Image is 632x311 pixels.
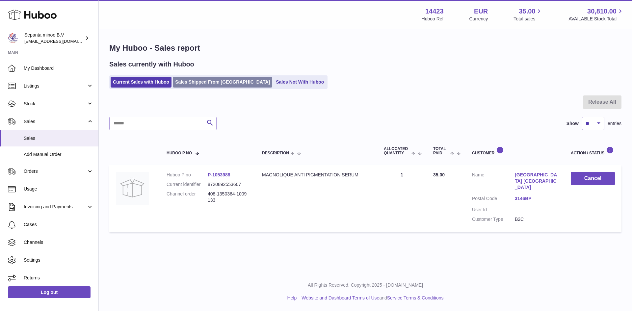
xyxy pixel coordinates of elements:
span: ALLOCATED Quantity [384,147,410,155]
span: Settings [24,257,93,263]
a: Current Sales with Huboo [111,77,171,88]
a: P-1053988 [208,172,230,177]
span: 35.00 [433,172,445,177]
a: Sales Not With Huboo [274,77,326,88]
a: Help [287,295,297,300]
a: 3146BP [515,195,558,202]
a: 30,810.00 AVAILABLE Stock Total [568,7,624,22]
span: Huboo P no [167,151,192,155]
span: Stock [24,101,87,107]
span: Total paid [433,147,449,155]
span: Cases [24,221,93,228]
a: Website and Dashboard Terms of Use [302,295,379,300]
a: [GEOGRAPHIC_DATA] [GEOGRAPHIC_DATA] [515,172,558,191]
span: My Dashboard [24,65,93,71]
dt: Postal Code [472,195,515,203]
dt: Current identifier [167,181,208,188]
span: Sales [24,135,93,142]
div: Action / Status [571,146,615,155]
li: and [299,295,443,301]
dt: Customer Type [472,216,515,222]
span: AVAILABLE Stock Total [568,16,624,22]
a: 35.00 Total sales [513,7,543,22]
a: Sales Shipped From [GEOGRAPHIC_DATA] [173,77,272,88]
dt: Huboo P no [167,172,208,178]
strong: EUR [474,7,488,16]
dt: User Id [472,207,515,213]
label: Show [566,120,579,127]
span: entries [608,120,621,127]
p: All Rights Reserved. Copyright 2025 - [DOMAIN_NAME] [104,282,627,288]
span: Description [262,151,289,155]
dd: B2C [515,216,558,222]
span: Total sales [513,16,543,22]
span: Invoicing and Payments [24,204,87,210]
div: MAGNOLIQUE ANTI PIGMENTATION SERUM [262,172,371,178]
span: [EMAIL_ADDRESS][DOMAIN_NAME] [24,39,97,44]
div: Customer [472,146,558,155]
span: 30,810.00 [587,7,617,16]
button: Cancel [571,172,615,185]
span: Add Manual Order [24,151,93,158]
span: 35.00 [519,7,535,16]
div: Huboo Ref [422,16,444,22]
span: Sales [24,118,87,125]
h1: My Huboo - Sales report [109,43,621,53]
dd: 8720892553607 [208,181,249,188]
div: Sepanta minoo B.V [24,32,84,44]
dt: Name [472,172,515,192]
dt: Channel order [167,191,208,203]
dd: 408-1350364-1009133 [208,191,249,203]
span: Orders [24,168,87,174]
span: Listings [24,83,87,89]
td: 1 [377,165,427,232]
h2: Sales currently with Huboo [109,60,194,69]
div: Currency [469,16,488,22]
span: Channels [24,239,93,246]
span: Returns [24,275,93,281]
img: no-photo.jpg [116,172,149,205]
img: msaeedimd@gmail.com [8,33,18,43]
strong: 14423 [425,7,444,16]
a: Log out [8,286,91,298]
a: Service Terms & Conditions [387,295,444,300]
span: Usage [24,186,93,192]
